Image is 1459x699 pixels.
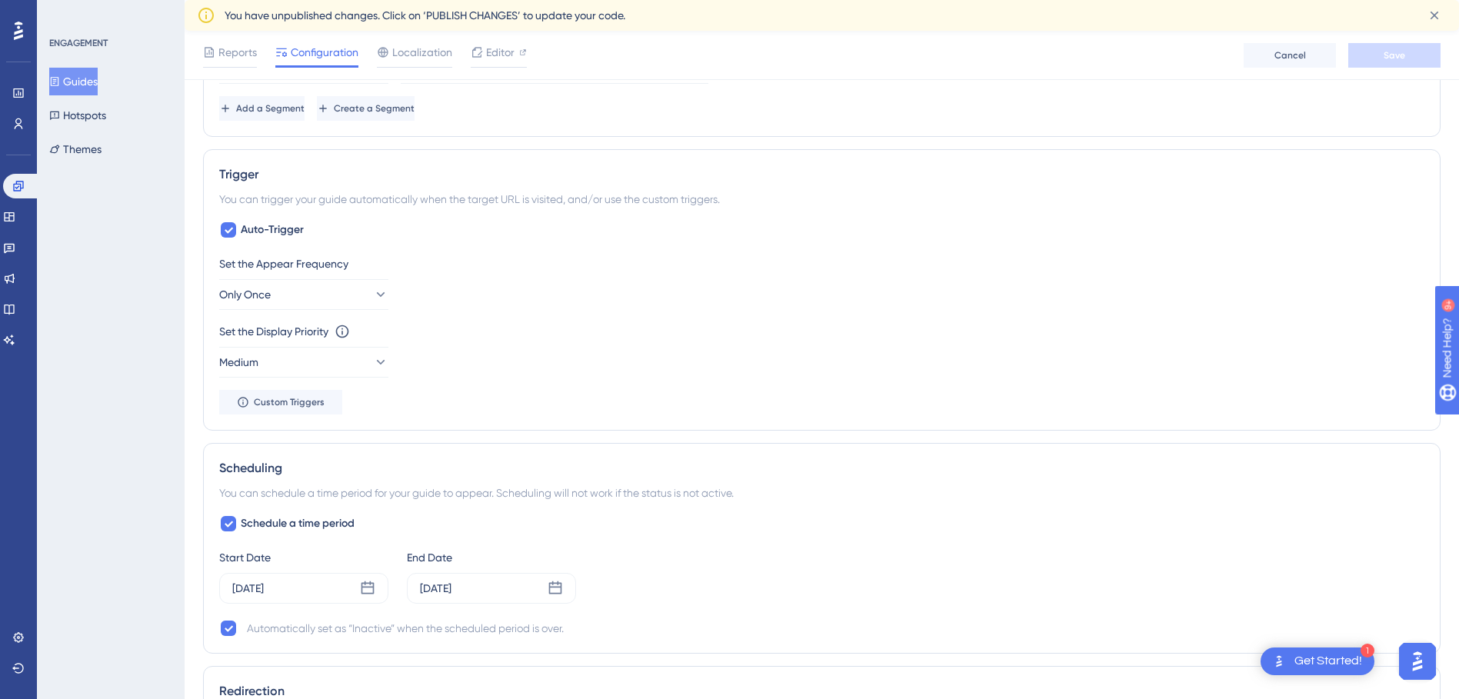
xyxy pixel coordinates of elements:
button: Cancel [1244,43,1336,68]
div: End Date [407,548,576,567]
button: Guides [49,68,98,95]
button: Themes [49,135,102,163]
button: Only Once [219,279,388,310]
button: Add a Segment [219,96,305,121]
div: ENGAGEMENT [49,37,108,49]
div: Trigger [219,165,1424,184]
div: You can schedule a time period for your guide to appear. Scheduling will not work if the status i... [219,484,1424,502]
span: Add a Segment [236,102,305,115]
div: Open Get Started! checklist, remaining modules: 1 [1261,647,1374,675]
iframe: UserGuiding AI Assistant Launcher [1394,638,1441,684]
div: [DATE] [232,579,264,597]
div: Scheduling [219,459,1424,478]
div: [DATE] [420,579,451,597]
span: Cancel [1274,49,1306,62]
span: Reports [218,43,257,62]
div: Set the Appear Frequency [219,255,1424,273]
button: Save [1348,43,1441,68]
span: Schedule a time period [241,514,355,533]
div: You can trigger your guide automatically when the target URL is visited, and/or use the custom tr... [219,190,1424,208]
div: Get Started! [1294,653,1362,670]
div: Set the Display Priority [219,322,328,341]
button: Medium [219,347,388,378]
span: Only Once [219,285,271,304]
img: launcher-image-alternative-text [1270,652,1288,671]
span: Medium [219,353,258,371]
div: 1 [1361,644,1374,657]
span: Save [1384,49,1405,62]
span: Configuration [291,43,358,62]
div: Automatically set as “Inactive” when the scheduled period is over. [247,619,564,637]
span: Auto-Trigger [241,221,304,239]
span: Need Help? [36,4,96,22]
span: Create a Segment [334,102,415,115]
button: Custom Triggers [219,390,342,414]
button: Hotspots [49,102,106,129]
button: Create a Segment [317,96,415,121]
div: Start Date [219,548,388,567]
span: Custom Triggers [254,396,325,408]
div: 9+ [105,8,114,20]
span: Localization [392,43,452,62]
span: You have unpublished changes. Click on ‘PUBLISH CHANGES’ to update your code. [225,6,625,25]
span: Editor [486,43,515,62]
